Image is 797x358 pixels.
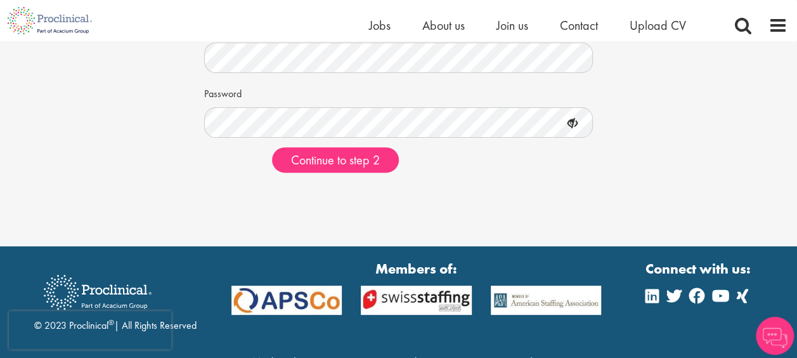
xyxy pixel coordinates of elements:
a: Jobs [369,17,391,34]
a: About us [422,17,465,34]
div: © 2023 Proclinical | All Rights Reserved [34,265,197,333]
a: Join us [496,17,528,34]
span: Continue to step 2 [291,152,380,168]
strong: Members of: [231,259,602,279]
iframe: reCAPTCHA [9,311,171,349]
img: Proclinical Recruitment [34,266,161,319]
img: APSCo [351,286,481,315]
img: APSCo [222,286,351,315]
a: Contact [560,17,598,34]
a: Upload CV [630,17,686,34]
label: Password [204,83,242,102]
img: Chatbot [756,317,794,355]
strong: Connect with us: [645,259,753,279]
img: APSCo [481,286,611,315]
button: Continue to step 2 [272,147,399,173]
